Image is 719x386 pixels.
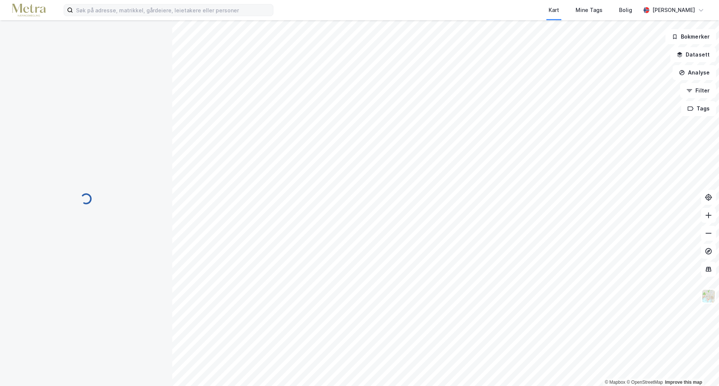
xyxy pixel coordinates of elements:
img: spinner.a6d8c91a73a9ac5275cf975e30b51cfb.svg [80,193,92,205]
div: Mine Tags [576,6,603,15]
button: Analyse [673,65,716,80]
img: Z [701,289,716,303]
input: Søk på adresse, matrikkel, gårdeiere, leietakere eller personer [73,4,273,16]
div: Bolig [619,6,632,15]
button: Filter [680,83,716,98]
a: OpenStreetMap [627,380,663,385]
a: Improve this map [665,380,702,385]
div: Kontrollprogram for chat [682,350,719,386]
button: Tags [681,101,716,116]
div: Kart [549,6,559,15]
button: Datasett [670,47,716,62]
a: Mapbox [605,380,625,385]
div: [PERSON_NAME] [652,6,695,15]
iframe: Chat Widget [682,350,719,386]
button: Bokmerker [665,29,716,44]
img: metra-logo.256734c3b2bbffee19d4.png [12,4,46,17]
